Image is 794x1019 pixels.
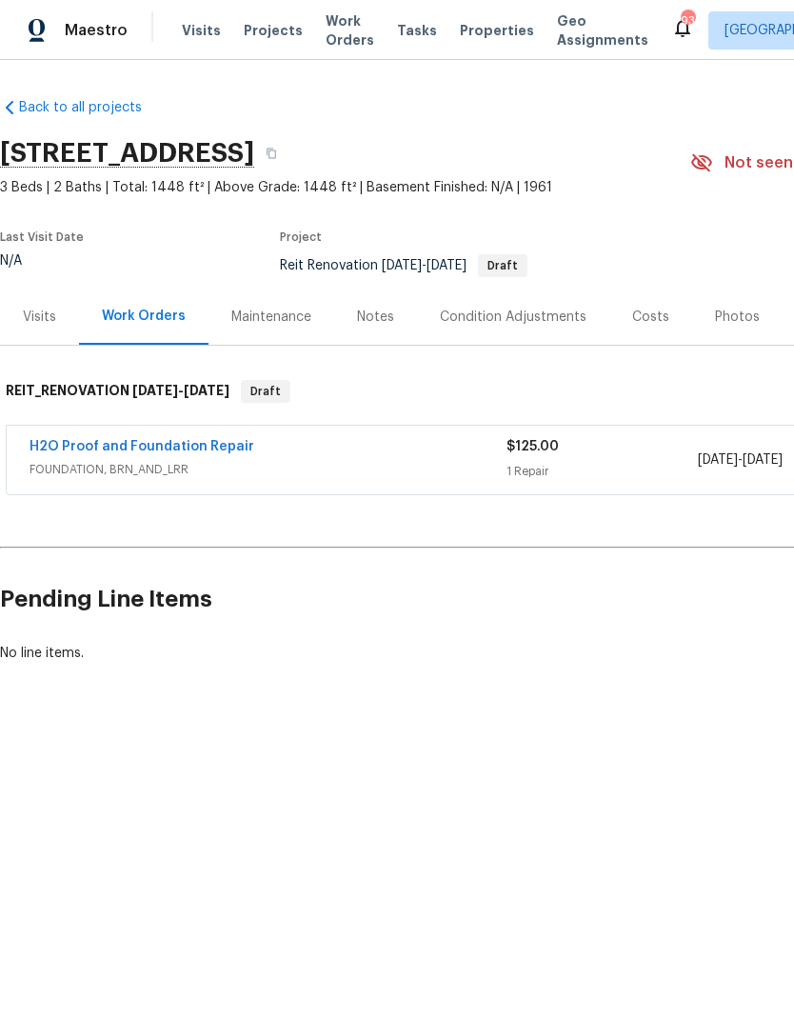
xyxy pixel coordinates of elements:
[182,21,221,40] span: Visits
[132,384,229,397] span: -
[30,440,254,453] a: H2O Proof and Foundation Repair
[184,384,229,397] span: [DATE]
[698,450,783,470] span: -
[6,380,229,403] h6: REIT_RENOVATION
[244,21,303,40] span: Projects
[698,453,738,467] span: [DATE]
[132,384,178,397] span: [DATE]
[23,308,56,327] div: Visits
[280,259,527,272] span: Reit Renovation
[557,11,648,50] span: Geo Assignments
[326,11,374,50] span: Work Orders
[65,21,128,40] span: Maestro
[382,259,422,272] span: [DATE]
[280,231,322,243] span: Project
[254,136,288,170] button: Copy Address
[460,21,534,40] span: Properties
[382,259,466,272] span: -
[632,308,669,327] div: Costs
[243,382,288,401] span: Draft
[427,259,466,272] span: [DATE]
[30,460,506,479] span: FOUNDATION, BRN_AND_LRR
[357,308,394,327] div: Notes
[715,308,760,327] div: Photos
[480,260,526,271] span: Draft
[397,24,437,37] span: Tasks
[231,308,311,327] div: Maintenance
[440,308,586,327] div: Condition Adjustments
[506,462,697,481] div: 1 Repair
[743,453,783,467] span: [DATE]
[102,307,186,326] div: Work Orders
[506,440,559,453] span: $125.00
[681,11,694,30] div: 93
